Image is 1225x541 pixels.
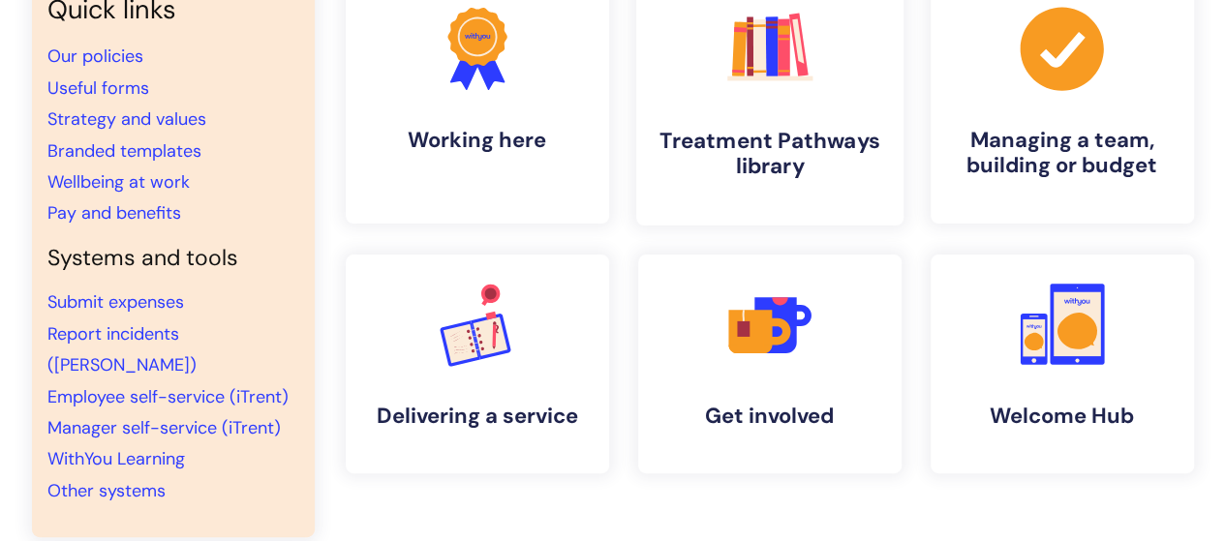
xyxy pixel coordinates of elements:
[47,201,181,225] a: Pay and benefits
[47,322,197,376] a: Report incidents ([PERSON_NAME])
[47,45,143,68] a: Our policies
[47,416,281,439] a: Manager self-service (iTrent)
[47,139,201,163] a: Branded templates
[47,385,289,408] a: Employee self-service (iTrent)
[946,128,1179,179] h4: Managing a team, building or budget
[654,404,886,429] h4: Get involved
[47,76,149,100] a: Useful forms
[47,447,185,470] a: WithYou Learning
[361,404,594,429] h4: Delivering a service
[652,128,888,180] h4: Treatment Pathways library
[47,290,184,314] a: Submit expenses
[47,245,299,272] h4: Systems and tools
[346,255,609,473] a: Delivering a service
[946,404,1179,429] h4: Welcome Hub
[47,479,166,502] a: Other systems
[931,255,1194,473] a: Welcome Hub
[361,128,594,153] h4: Working here
[638,255,902,473] a: Get involved
[47,107,206,131] a: Strategy and values
[47,170,190,194] a: Wellbeing at work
